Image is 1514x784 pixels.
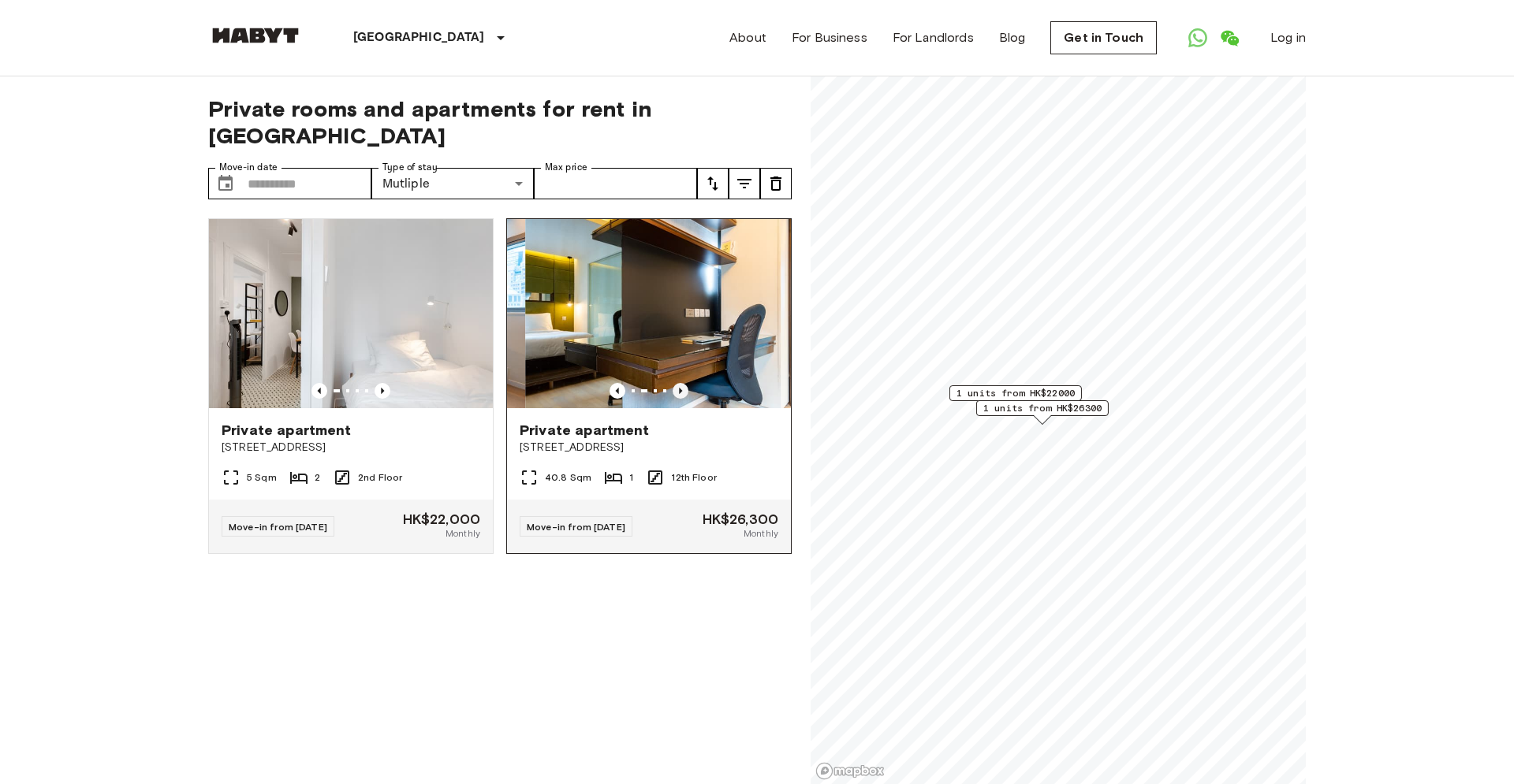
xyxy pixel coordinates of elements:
img: Habyt [208,28,303,43]
span: Private apartment [520,421,650,440]
a: About [729,28,766,47]
label: Max price [545,161,587,174]
span: HK$22,000 [403,512,480,526]
span: [STREET_ADDRESS] [222,440,480,455]
span: 12th Floor [671,470,717,485]
span: Monthly [446,526,480,541]
button: Choose date [210,168,241,199]
span: 2 [315,470,320,485]
button: tune [760,168,792,199]
label: Move-in date [219,161,278,174]
span: Private rooms and apartments for rent in [GEOGRAPHIC_DATA] [208,95,792,149]
a: Log in [1270,28,1306,47]
span: Private apartment [222,421,352,440]
a: Blog [999,28,1026,47]
span: 40.8 Sqm [545,470,591,485]
div: Map marker [949,385,1082,410]
a: For Business [792,28,867,47]
span: 1 [629,470,633,485]
button: Previous image [673,383,688,399]
button: tune [729,168,760,199]
span: 1 units from HK$26300 [983,401,1102,415]
span: [STREET_ADDRESS] [520,440,778,455]
a: Marketing picture of unit HK-01-054-010-01Marketing picture of unit HK-01-054-010-01Previous imag... [506,218,792,554]
span: 1 units from HK$22000 [957,386,1075,400]
div: Map marker [976,400,1109,425]
a: Marketing picture of unit HK-01-037-001-01Previous imagePrevious imagePrivate apartment[STREET_AD... [208,218,494,554]
button: Previous image [610,383,625,399]
span: 2nd Floor [358,470,402,485]
a: Get in Touch [1050,21,1157,54]
img: Marketing picture of unit HK-01-054-010-01 [525,219,809,408]
a: Mapbox logo [815,762,885,780]
button: Previous image [375,383,390,399]
span: 5 Sqm [247,470,277,485]
span: HK$26,300 [703,512,778,526]
a: Open WeChat [1214,22,1245,54]
div: Mutliple [371,168,535,199]
button: Previous image [311,383,327,399]
a: For Landlords [893,28,974,47]
p: [GEOGRAPHIC_DATA] [353,28,485,47]
a: Open WhatsApp [1182,22,1214,54]
img: Marketing picture of unit HK-01-037-001-01 [209,219,493,408]
button: tune [697,168,729,199]
span: Monthly [744,526,778,541]
span: Move-in from [DATE] [527,521,625,533]
label: Type of stay [382,161,438,174]
span: Move-in from [DATE] [229,521,327,533]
